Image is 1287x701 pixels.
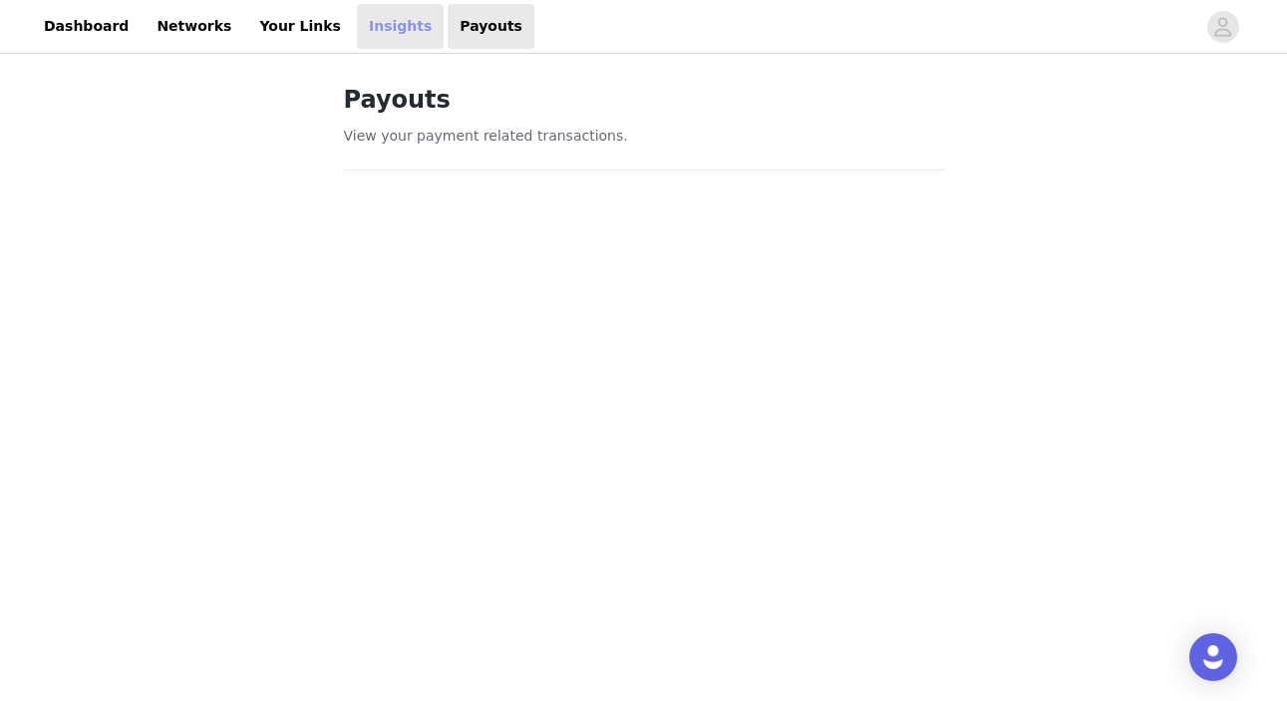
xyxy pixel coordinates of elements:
a: Your Links [247,4,353,49]
p: View your payment related transactions. [344,126,944,147]
a: Insights [357,4,444,49]
a: Payouts [448,4,534,49]
a: Networks [145,4,243,49]
h1: Payouts [344,82,944,118]
div: avatar [1213,11,1232,43]
a: Dashboard [32,4,141,49]
div: Open Intercom Messenger [1189,633,1237,681]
